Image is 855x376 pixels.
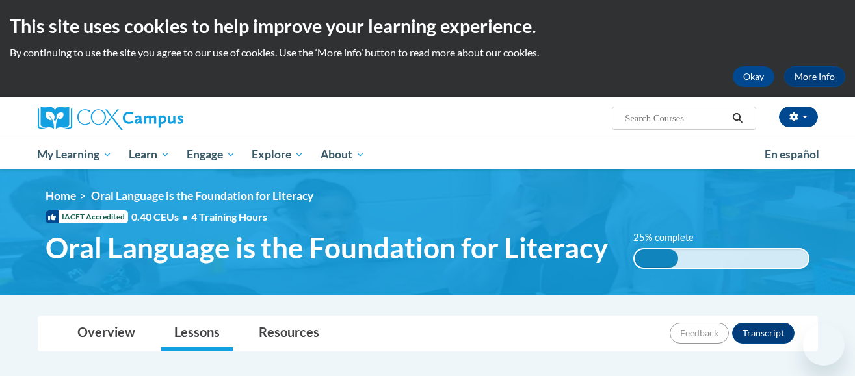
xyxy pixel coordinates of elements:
[178,140,244,169] a: Engage
[46,210,128,223] span: IACET Accredited
[803,324,845,366] iframe: Button to launch messaging window
[633,231,708,245] label: 25% complete
[784,66,845,87] a: More Info
[18,140,837,169] div: Main menu
[29,140,121,169] a: My Learning
[46,189,76,203] a: Home
[670,323,729,344] button: Feedback
[321,147,365,162] span: About
[191,210,267,223] span: 4 Training Hours
[46,231,608,265] span: Oral Language is the Foundation for Literacy
[779,107,818,127] button: Account Settings
[756,141,828,168] a: En español
[91,189,313,203] span: Oral Language is the Foundation for Literacy
[187,147,235,162] span: Engage
[10,45,845,60] p: By continuing to use the site you agree to our use of cookies. Use the ‘More info’ button to read...
[38,107,285,130] a: Cox Campus
[37,147,112,162] span: My Learning
[64,316,148,351] a: Overview
[129,147,170,162] span: Learn
[635,249,678,268] div: 25% complete
[312,140,373,169] a: About
[728,110,747,126] button: Search
[38,107,183,130] img: Cox Campus
[246,316,332,351] a: Resources
[243,140,312,169] a: Explore
[624,110,728,126] input: Search Courses
[733,66,774,87] button: Okay
[732,323,795,344] button: Transcript
[120,140,178,169] a: Learn
[161,316,233,351] a: Lessons
[182,210,188,223] span: •
[765,147,819,161] span: En español
[10,13,845,39] h2: This site uses cookies to help improve your learning experience.
[131,210,191,224] span: 0.40 CEUs
[252,147,304,162] span: Explore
